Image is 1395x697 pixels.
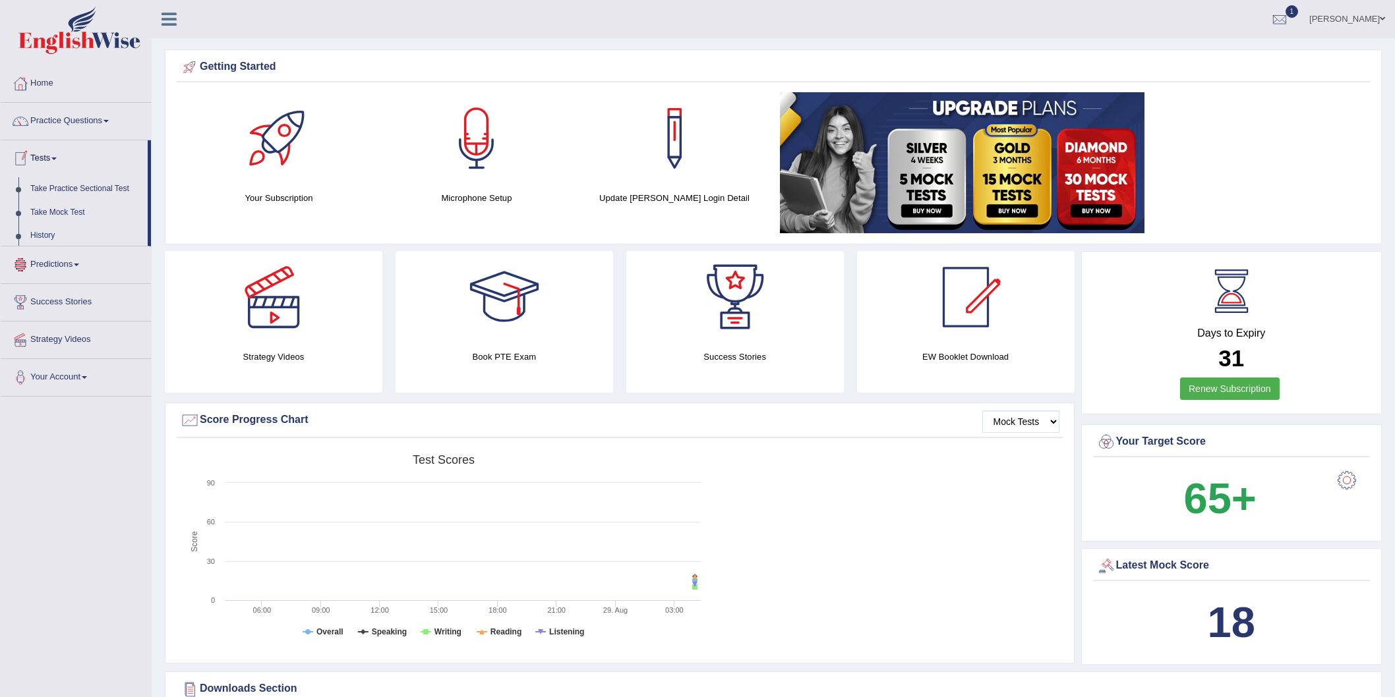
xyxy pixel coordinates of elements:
tspan: 29. Aug [603,606,628,614]
div: Getting Started [180,57,1367,77]
h4: Update [PERSON_NAME] Login Detail [582,191,767,205]
img: small5.jpg [780,92,1144,233]
a: Success Stories [1,284,151,317]
h4: EW Booklet Download [857,350,1075,364]
text: 03:00 [665,606,684,614]
tspan: Score [190,531,199,552]
a: Strategy Videos [1,321,151,354]
b: 18 [1208,598,1255,646]
a: Your Account [1,359,151,392]
tspan: Test scores [413,453,475,466]
text: 60 [207,518,215,526]
div: Your Target Score [1096,432,1367,452]
text: 09:00 [312,606,330,614]
a: Renew Subscription [1180,377,1280,400]
text: 06:00 [253,606,272,614]
text: 30 [207,557,215,565]
tspan: Speaking [372,627,407,636]
h4: Microphone Setup [384,191,569,205]
text: 90 [207,479,215,487]
div: Latest Mock Score [1096,556,1367,576]
a: Practice Questions [1,103,151,136]
tspan: Writing [434,627,461,636]
a: History [24,224,148,248]
a: Home [1,65,151,98]
a: Predictions [1,246,151,279]
b: 31 [1218,345,1244,371]
h4: Success Stories [626,350,844,364]
tspan: Overall [316,627,343,636]
a: Take Practice Sectional Test [24,177,148,201]
text: 0 [211,596,215,604]
h4: Days to Expiry [1096,327,1367,339]
text: 21:00 [547,606,566,614]
text: 12:00 [371,606,389,614]
a: Take Mock Test [24,201,148,225]
a: Tests [1,140,148,173]
text: 18:00 [489,606,507,614]
h4: Strategy Videos [165,350,382,364]
text: 15:00 [430,606,448,614]
div: Score Progress Chart [180,410,1059,430]
b: 65+ [1184,474,1257,522]
span: 1 [1286,5,1299,18]
tspan: Listening [549,627,584,636]
h4: Book PTE Exam [396,350,613,364]
tspan: Reading [490,627,521,636]
h4: Your Subscription [187,191,371,205]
